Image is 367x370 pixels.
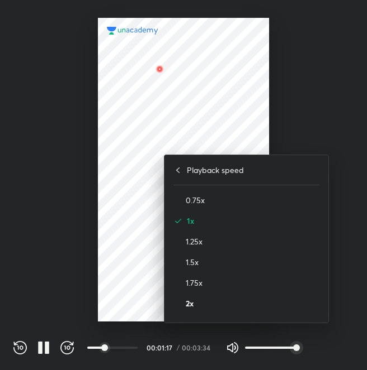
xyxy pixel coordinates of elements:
[187,215,319,227] h4: 1x
[186,297,319,309] h4: 2x
[186,256,319,268] h4: 1.5x
[186,236,319,247] h4: 1.25x
[187,164,244,176] h4: Playback speed
[186,277,319,289] h4: 1.75x
[186,194,319,206] h4: 0.75x
[173,217,182,225] img: activeRate.6640ab9b.svg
